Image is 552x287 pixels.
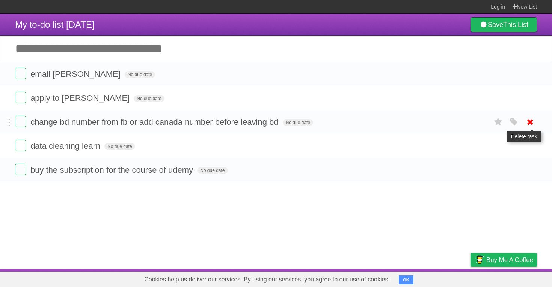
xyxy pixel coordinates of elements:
[490,271,537,285] a: Suggest a feature
[399,275,413,284] button: OK
[371,271,386,285] a: About
[125,71,155,78] span: No due date
[137,272,397,287] span: Cookies help us deliver our services. By using our services, you agree to our use of cookies.
[491,116,505,128] label: Star task
[30,165,195,175] span: buy the subscription for the course of udemy
[15,116,26,127] label: Done
[15,92,26,103] label: Done
[134,95,164,102] span: No due date
[283,119,313,126] span: No due date
[15,140,26,151] label: Done
[15,19,95,30] span: My to-do list [DATE]
[486,253,533,266] span: Buy me a coffee
[30,117,280,127] span: change bd number from fb or add canada number before leaving bd
[30,69,122,79] span: email [PERSON_NAME]
[435,271,452,285] a: Terms
[503,21,528,28] b: This List
[30,141,102,151] span: data cleaning learn
[15,164,26,175] label: Done
[104,143,135,150] span: No due date
[471,17,537,32] a: SaveThis List
[471,253,537,267] a: Buy me a coffee
[15,68,26,79] label: Done
[30,93,131,103] span: apply to [PERSON_NAME]
[461,271,480,285] a: Privacy
[197,167,228,174] span: No due date
[395,271,426,285] a: Developers
[474,253,484,266] img: Buy me a coffee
